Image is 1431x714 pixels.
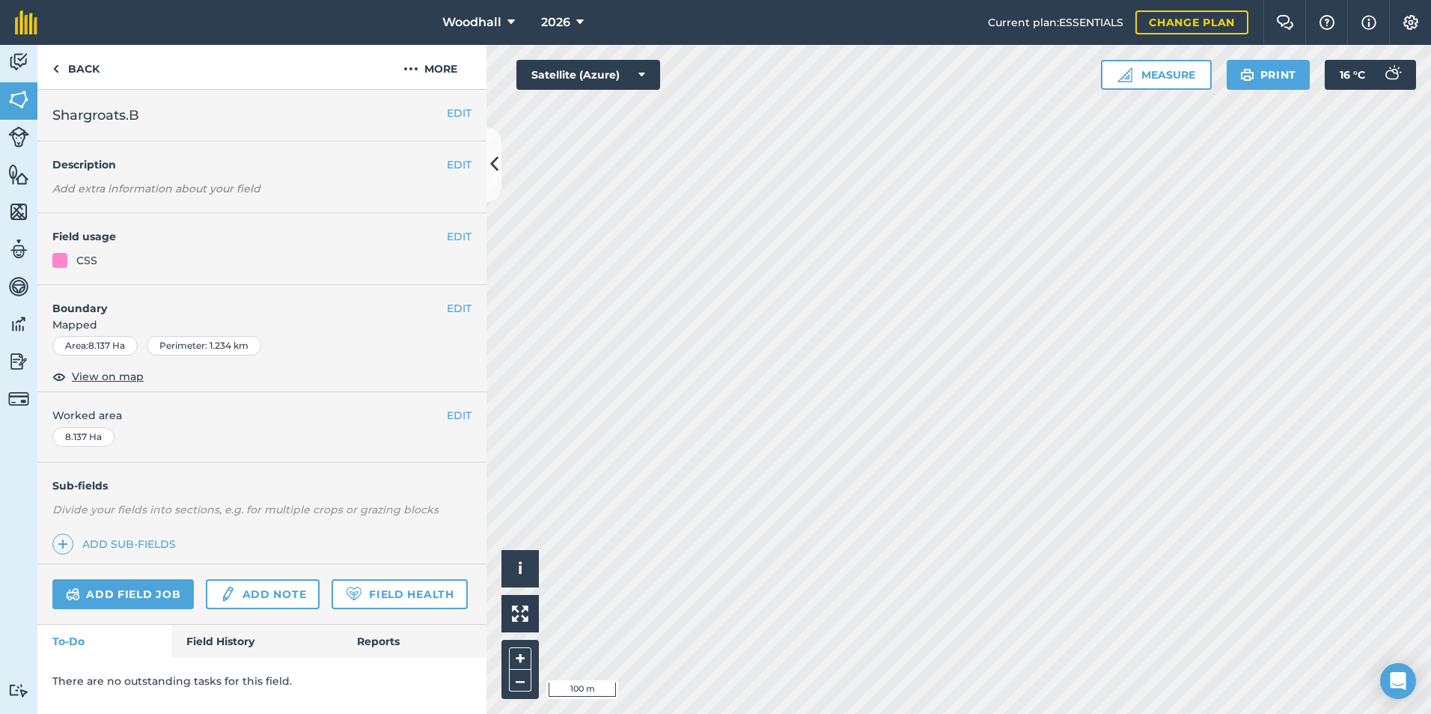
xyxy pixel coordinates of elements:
a: Back [37,45,115,89]
img: svg+xml;base64,PD94bWwgdmVyc2lvbj0iMS4wIiBlbmNvZGluZz0idXRmLTgiPz4KPCEtLSBHZW5lcmF0b3I6IEFkb2JlIE... [8,51,29,73]
img: svg+xml;base64,PD94bWwgdmVyc2lvbj0iMS4wIiBlbmNvZGluZz0idXRmLTgiPz4KPCEtLSBHZW5lcmF0b3I6IEFkb2JlIE... [8,126,29,147]
button: EDIT [447,300,472,317]
img: svg+xml;base64,PD94bWwgdmVyc2lvbj0iMS4wIiBlbmNvZGluZz0idXRmLTgiPz4KPCEtLSBHZW5lcmF0b3I6IEFkb2JlIE... [8,388,29,409]
button: Measure [1101,60,1212,90]
a: Reports [342,625,486,658]
span: 16 ° C [1340,60,1365,90]
img: svg+xml;base64,PD94bWwgdmVyc2lvbj0iMS4wIiBlbmNvZGluZz0idXRmLTgiPz4KPCEtLSBHZW5lcmF0b3I6IEFkb2JlIE... [8,683,29,698]
div: Open Intercom Messenger [1380,663,1416,699]
span: Woodhall [442,13,501,31]
span: Worked area [52,407,472,424]
span: 2026 [541,13,570,31]
a: Add note [206,579,320,609]
button: View on map [52,367,144,385]
img: svg+xml;base64,PHN2ZyB4bWxucz0iaHR0cDovL3d3dy53My5vcmcvMjAwMC9zdmciIHdpZHRoPSI1NiIgaGVpZ2h0PSI2MC... [8,88,29,111]
img: svg+xml;base64,PD94bWwgdmVyc2lvbj0iMS4wIiBlbmNvZGluZz0idXRmLTgiPz4KPCEtLSBHZW5lcmF0b3I6IEFkb2JlIE... [66,585,80,603]
img: svg+xml;base64,PD94bWwgdmVyc2lvbj0iMS4wIiBlbmNvZGluZz0idXRmLTgiPz4KPCEtLSBHZW5lcmF0b3I6IEFkb2JlIE... [8,275,29,298]
a: To-Do [37,625,171,658]
img: svg+xml;base64,PHN2ZyB4bWxucz0iaHR0cDovL3d3dy53My5vcmcvMjAwMC9zdmciIHdpZHRoPSIyMCIgaGVpZ2h0PSIyNC... [403,60,418,78]
a: Add sub-fields [52,534,182,555]
button: More [374,45,486,89]
img: svg+xml;base64,PD94bWwgdmVyc2lvbj0iMS4wIiBlbmNvZGluZz0idXRmLTgiPz4KPCEtLSBHZW5lcmF0b3I6IEFkb2JlIE... [8,313,29,335]
img: A cog icon [1402,15,1420,30]
em: Divide your fields into sections, e.g. for multiple crops or grazing blocks [52,503,439,516]
span: i [518,559,522,578]
span: View on map [72,368,144,385]
em: Add extra information about your field [52,182,260,195]
img: svg+xml;base64,PHN2ZyB4bWxucz0iaHR0cDovL3d3dy53My5vcmcvMjAwMC9zdmciIHdpZHRoPSI1NiIgaGVpZ2h0PSI2MC... [8,201,29,223]
a: Field Health [332,579,467,609]
p: There are no outstanding tasks for this field. [52,673,472,689]
h4: Boundary [37,285,447,317]
img: fieldmargin Logo [15,10,37,34]
button: Satellite (Azure) [516,60,660,90]
img: A question mark icon [1318,15,1336,30]
span: Shargroats.B [52,105,139,126]
img: Two speech bubbles overlapping with the left bubble in the forefront [1276,15,1294,30]
button: – [509,670,531,692]
button: i [501,550,539,588]
span: Mapped [37,317,486,333]
div: CSS [76,252,97,269]
a: Add field job [52,579,194,609]
div: 8.137 Ha [52,427,115,447]
a: Field History [171,625,341,658]
img: svg+xml;base64,PD94bWwgdmVyc2lvbj0iMS4wIiBlbmNvZGluZz0idXRmLTgiPz4KPCEtLSBHZW5lcmF0b3I6IEFkb2JlIE... [8,238,29,260]
button: EDIT [447,156,472,173]
button: 16 °C [1325,60,1416,90]
h4: Description [52,156,472,173]
h4: Sub-fields [37,477,486,494]
img: svg+xml;base64,PHN2ZyB4bWxucz0iaHR0cDovL3d3dy53My5vcmcvMjAwMC9zdmciIHdpZHRoPSIxOCIgaGVpZ2h0PSIyNC... [52,367,66,385]
img: svg+xml;base64,PHN2ZyB4bWxucz0iaHR0cDovL3d3dy53My5vcmcvMjAwMC9zdmciIHdpZHRoPSIxOSIgaGVpZ2h0PSIyNC... [1240,66,1254,84]
img: svg+xml;base64,PHN2ZyB4bWxucz0iaHR0cDovL3d3dy53My5vcmcvMjAwMC9zdmciIHdpZHRoPSIxNCIgaGVpZ2h0PSIyNC... [58,535,68,553]
img: svg+xml;base64,PHN2ZyB4bWxucz0iaHR0cDovL3d3dy53My5vcmcvMjAwMC9zdmciIHdpZHRoPSI5IiBoZWlnaHQ9IjI0Ii... [52,60,59,78]
h4: Field usage [52,228,447,245]
button: EDIT [447,228,472,245]
button: EDIT [447,105,472,121]
img: svg+xml;base64,PD94bWwgdmVyc2lvbj0iMS4wIiBlbmNvZGluZz0idXRmLTgiPz4KPCEtLSBHZW5lcmF0b3I6IEFkb2JlIE... [1377,60,1407,90]
button: EDIT [447,407,472,424]
img: svg+xml;base64,PHN2ZyB4bWxucz0iaHR0cDovL3d3dy53My5vcmcvMjAwMC9zdmciIHdpZHRoPSI1NiIgaGVpZ2h0PSI2MC... [8,163,29,186]
img: svg+xml;base64,PD94bWwgdmVyc2lvbj0iMS4wIiBlbmNvZGluZz0idXRmLTgiPz4KPCEtLSBHZW5lcmF0b3I6IEFkb2JlIE... [219,585,236,603]
img: Four arrows, one pointing top left, one top right, one bottom right and the last bottom left [512,605,528,622]
div: Area : 8.137 Ha [52,336,138,356]
img: Ruler icon [1117,67,1132,82]
a: Change plan [1135,10,1248,34]
img: svg+xml;base64,PD94bWwgdmVyc2lvbj0iMS4wIiBlbmNvZGluZz0idXRmLTgiPz4KPCEtLSBHZW5lcmF0b3I6IEFkb2JlIE... [8,350,29,373]
img: svg+xml;base64,PHN2ZyB4bWxucz0iaHR0cDovL3d3dy53My5vcmcvMjAwMC9zdmciIHdpZHRoPSIxNyIgaGVpZ2h0PSIxNy... [1361,13,1376,31]
button: + [509,647,531,670]
span: Current plan : ESSENTIALS [988,14,1123,31]
button: Print [1227,60,1311,90]
div: Perimeter : 1.234 km [147,336,261,356]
